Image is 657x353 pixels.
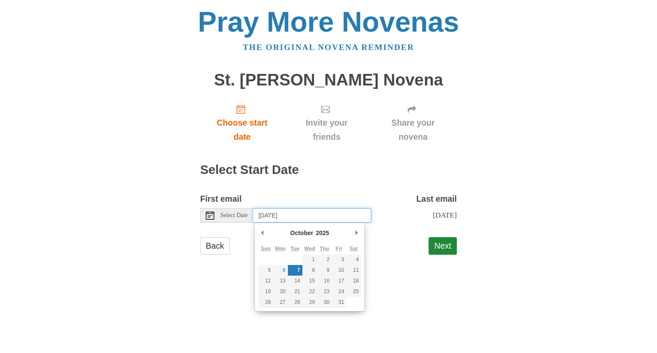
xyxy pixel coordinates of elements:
span: Invite your friends [293,116,361,144]
button: 19 [258,286,273,297]
button: Next [429,237,457,255]
abbr: Friday [336,246,342,252]
button: 11 [346,265,361,276]
span: Choose start date [209,116,275,144]
button: 3 [331,254,346,265]
button: 22 [302,286,317,297]
button: 4 [346,254,361,265]
label: First email [200,192,242,206]
button: 15 [302,276,317,286]
button: 5 [258,265,273,276]
button: 27 [273,297,287,308]
button: 25 [346,286,361,297]
a: Pray More Novenas [198,6,459,38]
button: 6 [273,265,287,276]
label: Last email [416,192,457,206]
button: 12 [258,276,273,286]
abbr: Monday [275,246,286,252]
button: 9 [317,265,331,276]
button: 14 [288,276,302,286]
button: Previous Month [258,227,267,239]
input: Use the arrow keys to pick a date [253,208,371,223]
h1: St. [PERSON_NAME] Novena [200,71,457,89]
button: 29 [302,297,317,308]
button: 2 [317,254,331,265]
abbr: Wednesday [304,246,315,252]
a: Back [200,237,230,255]
button: Next Month [352,227,361,239]
span: Select Date [220,212,248,218]
button: 28 [288,297,302,308]
button: 18 [346,276,361,286]
button: 26 [258,297,273,308]
button: 8 [302,265,317,276]
button: 24 [331,286,346,297]
button: 30 [317,297,331,308]
button: 31 [331,297,346,308]
button: 16 [317,276,331,286]
a: Share your novena [369,97,457,148]
a: Invite your friends [284,97,369,148]
span: [DATE] [433,211,457,219]
span: Share your novena [378,116,448,144]
div: October [289,227,315,239]
abbr: Thursday [320,246,329,252]
button: 20 [273,286,287,297]
button: 13 [273,276,287,286]
h2: Select Start Date [200,163,457,177]
button: 17 [331,276,346,286]
a: Choose start date [200,97,284,148]
button: 23 [317,286,331,297]
a: The original novena reminder [243,43,414,52]
abbr: Sunday [261,246,271,252]
button: 7 [288,265,302,276]
button: 10 [331,265,346,276]
abbr: Saturday [349,246,358,252]
abbr: Tuesday [290,246,299,252]
button: 21 [288,286,302,297]
button: 1 [302,254,317,265]
div: 2025 [314,227,330,239]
